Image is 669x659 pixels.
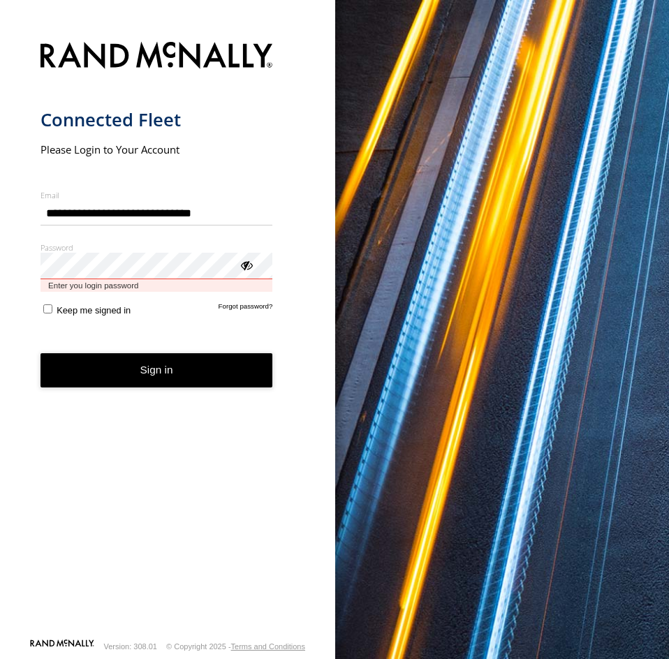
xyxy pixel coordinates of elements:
label: Email [41,190,273,200]
h2: Please Login to Your Account [41,142,273,156]
input: Keep me signed in [43,304,52,313]
div: © Copyright 2025 - [166,642,305,651]
span: Keep me signed in [57,305,131,316]
span: Enter you login password [41,279,273,293]
form: main [41,34,295,638]
a: Terms and Conditions [231,642,305,651]
a: Forgot password? [219,302,273,316]
a: Visit our Website [30,639,94,653]
button: Sign in [41,353,273,387]
img: Rand McNally [41,39,273,75]
h1: Connected Fleet [41,108,273,131]
div: Version: 308.01 [104,642,157,651]
label: Password [41,242,273,253]
div: ViewPassword [239,258,253,272]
